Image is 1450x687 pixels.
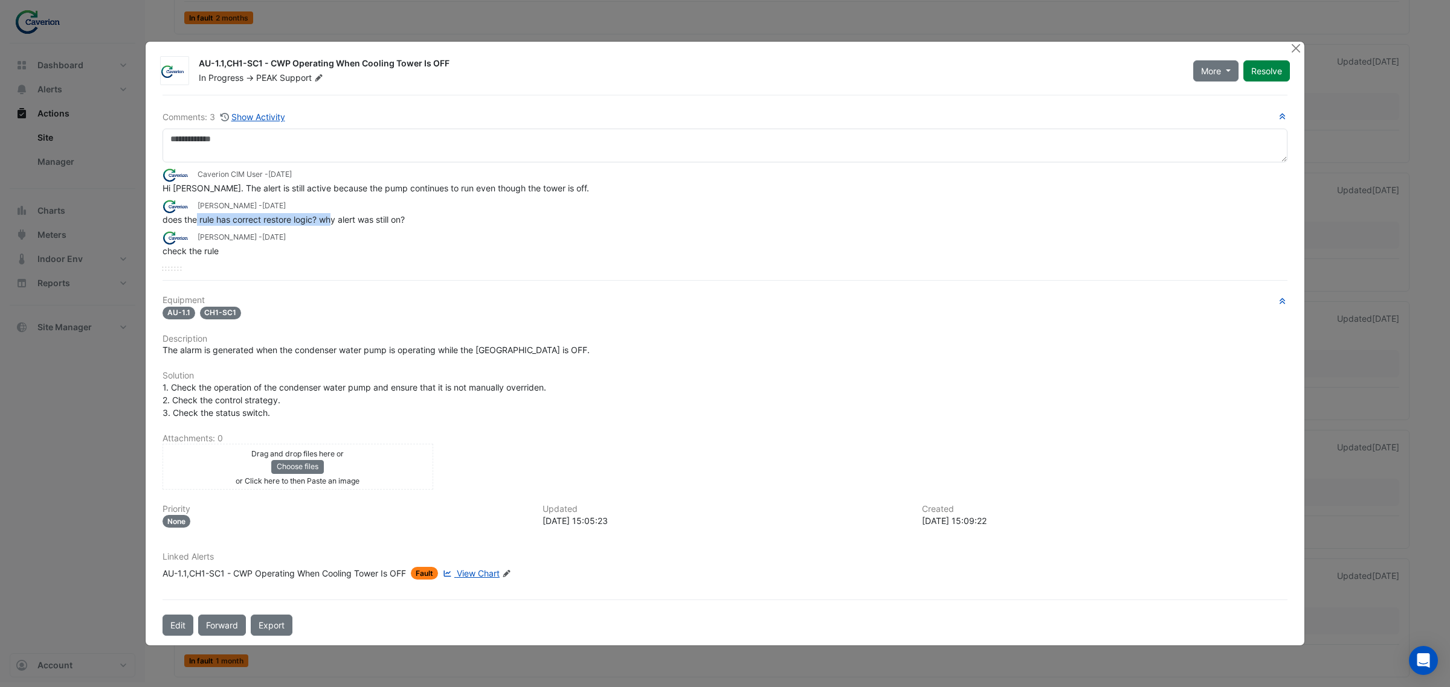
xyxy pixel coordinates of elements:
[163,615,193,636] button: Edit
[198,615,246,636] button: Forward
[163,214,405,225] span: does the rule has correct restore logic? why alert was still on?
[246,72,254,83] span: ->
[1243,60,1290,81] button: Resolve
[543,504,908,514] h6: Updated
[163,345,590,355] span: The alarm is generated when the condenser water pump is operating while the [GEOGRAPHIC_DATA] is ...
[198,200,286,211] small: [PERSON_NAME] -
[411,567,438,580] span: Fault
[1289,42,1302,54] button: Close
[271,460,324,473] button: Choose files
[163,552,1287,562] h6: Linked Alerts
[163,515,190,528] div: None
[1201,65,1221,77] span: More
[502,569,511,578] fa-icon: Edit Linked Alerts
[163,110,286,124] div: Comments: 3
[163,504,528,514] h6: Priority
[251,615,292,636] a: Export
[163,200,193,213] img: Caverion
[163,183,589,193] span: Hi [PERSON_NAME]. The alert is still active because the pump continues to run even though the tow...
[199,72,243,83] span: In Progress
[198,169,292,180] small: Caverion CIM User -
[163,231,193,244] img: Caverion
[440,567,500,580] a: View Chart
[163,307,195,319] span: AU-1.1
[163,433,1287,444] h6: Attachments: 0
[163,371,1287,381] h6: Solution
[200,307,242,319] span: CH1-SC1
[163,567,406,580] div: AU-1.1,CH1-SC1 - CWP Operating When Cooling Tower Is OFF
[163,382,549,418] span: 1. Check the operation of the condenser water pump and ensure that it is not manually overriden. ...
[268,170,292,179] span: 2025-08-19 15:05:23
[198,232,286,243] small: [PERSON_NAME] -
[163,168,193,182] img: Caverion
[922,514,1287,527] div: [DATE] 15:09:22
[163,246,219,256] span: check the rule
[262,201,286,210] span: 2025-08-08 16:50:07
[199,57,1179,72] div: AU-1.1,CH1-SC1 - CWP Operating When Cooling Tower Is OFF
[236,476,359,485] small: or Click here to then Paste an image
[220,110,286,124] button: Show Activity
[543,514,908,527] div: [DATE] 15:05:23
[256,72,277,83] span: PEAK
[251,449,344,458] small: Drag and drop files here or
[262,232,286,241] span: 2025-08-08 15:09:24
[163,295,1287,305] h6: Equipment
[163,334,1287,344] h6: Description
[457,568,500,578] span: View Chart
[922,504,1287,514] h6: Created
[1193,60,1239,81] button: More
[1409,646,1438,675] div: Open Intercom Messenger
[280,72,326,84] span: Support
[161,65,188,77] img: Caverion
